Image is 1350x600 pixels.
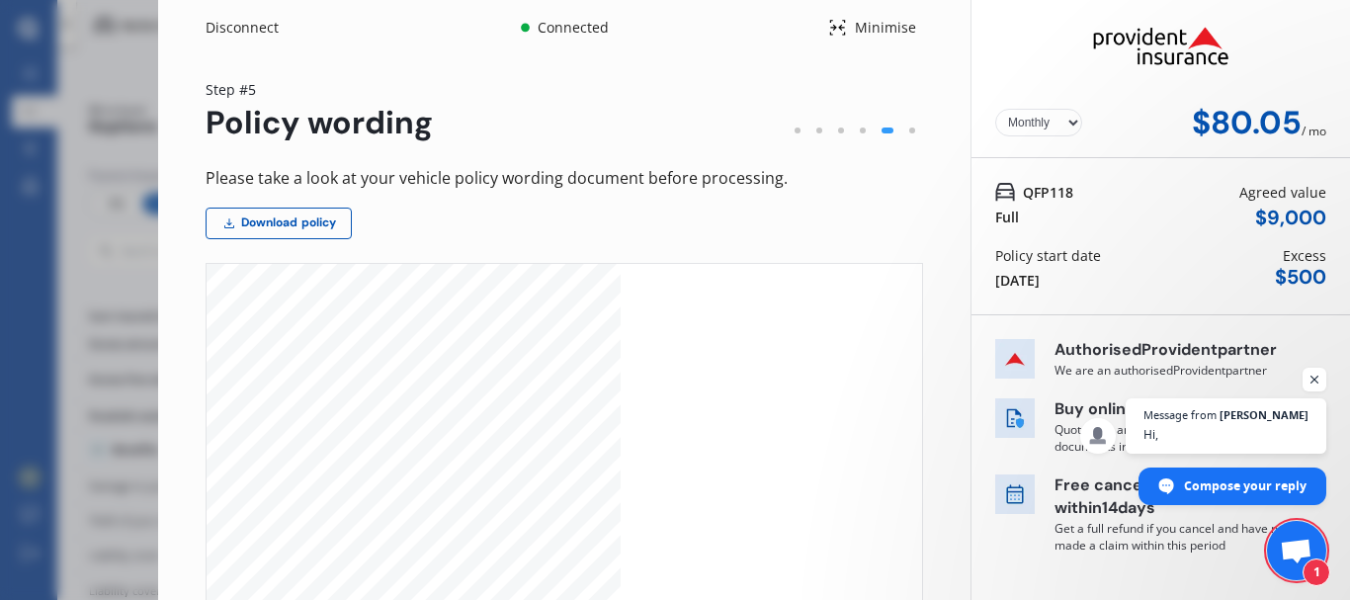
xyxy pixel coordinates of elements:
[1275,266,1326,289] div: $ 500
[1239,182,1326,203] div: Agreed value
[206,105,433,141] div: Policy wording
[1055,520,1292,554] p: Get a full refund if you cancel and have not made a claim within this period
[1220,409,1308,420] span: [PERSON_NAME]
[206,208,352,239] a: Download policy
[1184,469,1307,503] span: Compose your reply
[1302,105,1326,141] div: / mo
[995,207,1019,227] div: Full
[1055,339,1292,362] p: Authorised Provident partner
[1143,409,1217,420] span: Message from
[995,339,1035,379] img: insurer icon
[1303,558,1330,586] span: 1
[847,18,923,38] div: Minimise
[534,18,612,38] div: Connected
[995,398,1035,438] img: buy online icon
[318,487,552,520] span: MOTOR VEHICLE INSURANCE
[1061,8,1261,83] img: Provident.png
[995,270,1040,291] div: [DATE]
[1055,474,1292,520] p: Free cancellation within 14 days
[995,245,1101,266] div: Policy start date
[1055,421,1292,455] p: Quote, pay and receive your policy documents in real-time on Quashed
[1283,245,1326,266] div: Excess
[1055,362,1292,379] p: We are an authorised Provident partner
[1267,521,1326,580] div: Open chat
[995,474,1035,514] img: free cancel icon
[206,165,923,192] div: Please take a look at your vehicle policy wording document before processing.
[1192,105,1302,141] div: $80.05
[1023,182,1073,203] span: QFP118
[1055,398,1292,421] p: Buy online instantly
[318,379,554,409] span: Driving Confidence
[1143,425,1308,444] span: Hi,
[206,79,433,100] div: Step # 5
[318,413,554,488] span: CARMINDER
[206,18,300,38] div: Disconnect
[1255,207,1326,229] div: $ 9,000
